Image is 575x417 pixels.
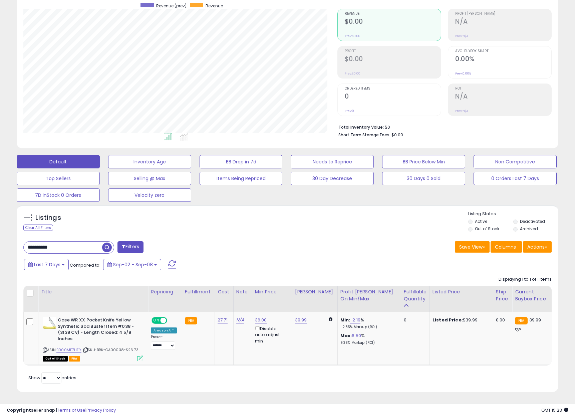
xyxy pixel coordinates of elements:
a: 6.50 [352,332,361,339]
div: Cost [218,288,231,295]
b: Listed Price: [433,317,463,323]
div: 0.00 [496,317,507,323]
div: [PERSON_NAME] [295,288,335,295]
a: 36.00 [255,317,267,323]
strong: Copyright [7,407,31,413]
button: Non Competitive [474,155,557,168]
b: Min: [340,317,350,323]
button: Selling @ Max [108,172,191,185]
div: Repricing [151,288,179,295]
button: Filters [117,241,143,253]
span: ROI [455,87,551,91]
a: -2.19 [350,317,360,323]
button: Velocity zero [108,188,191,202]
div: Title [41,288,145,295]
div: Ship Price [496,288,509,302]
label: Deactivated [520,219,545,224]
span: All listings that are currently out of stock and unavailable for purchase on Amazon [43,356,68,362]
div: Profit [PERSON_NAME] on Min/Max [340,288,398,302]
button: Last 7 Days [24,259,69,270]
b: Case WR XX Pocket Knife Yellow Synthetic Sod Buster Item #038 - (3138 Cv) - Length Closed: 4 5/8 ... [58,317,139,343]
div: Preset: [151,335,177,350]
small: FBA [515,317,527,324]
button: 0 Orders Last 7 Days [474,172,557,185]
div: Amazon AI * [151,327,177,333]
a: Privacy Policy [86,407,116,413]
span: Ordered Items [345,87,441,91]
span: Profit [345,49,441,53]
span: Show: entries [28,375,76,381]
div: seller snap | | [7,407,116,414]
span: | SKU: BRK-CA00038-$26.73 [82,347,138,353]
a: Terms of Use [57,407,85,413]
div: % [340,333,396,345]
span: 2025-09-16 15:23 GMT [541,407,568,413]
small: Prev: 0 [345,109,354,113]
h5: Listings [35,213,61,223]
li: $0 [338,123,547,131]
div: Clear All Filters [23,225,53,231]
h2: N/A [455,93,551,102]
h2: $0.00 [345,18,441,27]
small: Prev: N/A [455,34,468,38]
span: $0.00 [391,132,403,138]
label: Active [475,219,487,224]
div: Min Price [255,288,289,295]
span: Profit [PERSON_NAME] [455,12,551,16]
img: 31HWGwjn06L._SL40_.jpg [43,317,56,329]
span: Revenue [345,12,441,16]
div: Current Buybox Price [515,288,549,302]
span: Columns [495,244,516,250]
div: Disable auto adjust min [255,325,287,344]
h2: $0.00 [345,55,441,64]
small: Prev: N/A [455,109,468,113]
a: 39.99 [295,317,307,323]
div: Listed Price [433,288,490,295]
small: FBA [185,317,197,324]
button: Items Being Repriced [200,172,283,185]
div: % [340,317,396,329]
button: Top Sellers [17,172,100,185]
button: 30 Day Decrease [291,172,374,185]
label: Archived [520,226,538,232]
div: 0 [404,317,424,323]
button: Actions [523,241,552,253]
span: Sep-02 - Sep-08 [113,261,153,268]
b: Total Inventory Value: [338,124,384,130]
button: Default [17,155,100,168]
span: Revenue (prev) [156,3,187,9]
button: Inventory Age [108,155,191,168]
div: Note [236,288,249,295]
button: Save View [455,241,490,253]
h2: 0.00% [455,55,551,64]
div: ASIN: [43,317,143,361]
span: Revenue [206,3,223,9]
span: ON [152,318,161,323]
span: FBA [69,356,80,362]
h2: 0 [345,93,441,102]
span: Compared to: [70,262,100,268]
a: 27.71 [218,317,228,323]
button: BB Drop in 7d [200,155,283,168]
p: 9.38% Markup (ROI) [340,340,396,345]
div: Fulfillment [185,288,212,295]
button: 7D InStock 0 Orders [17,188,100,202]
button: BB Price Below Min [382,155,465,168]
h2: N/A [455,18,551,27]
a: B000MF7HFY [56,347,81,353]
div: Displaying 1 to 1 of 1 items [499,276,552,283]
button: Sep-02 - Sep-08 [103,259,161,270]
p: Listing States: [468,211,558,217]
span: 39.99 [529,317,541,323]
button: 30 Days 0 Sold [382,172,465,185]
span: Last 7 Days [34,261,60,268]
div: Fulfillable Quantity [404,288,427,302]
p: -2.85% Markup (ROI) [340,325,396,329]
span: OFF [166,318,177,323]
button: Columns [491,241,522,253]
span: Avg. Buybox Share [455,49,551,53]
div: $39.99 [433,317,488,323]
label: Out of Stock [475,226,499,232]
small: Prev: 0.00% [455,72,471,76]
a: N/A [236,317,244,323]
